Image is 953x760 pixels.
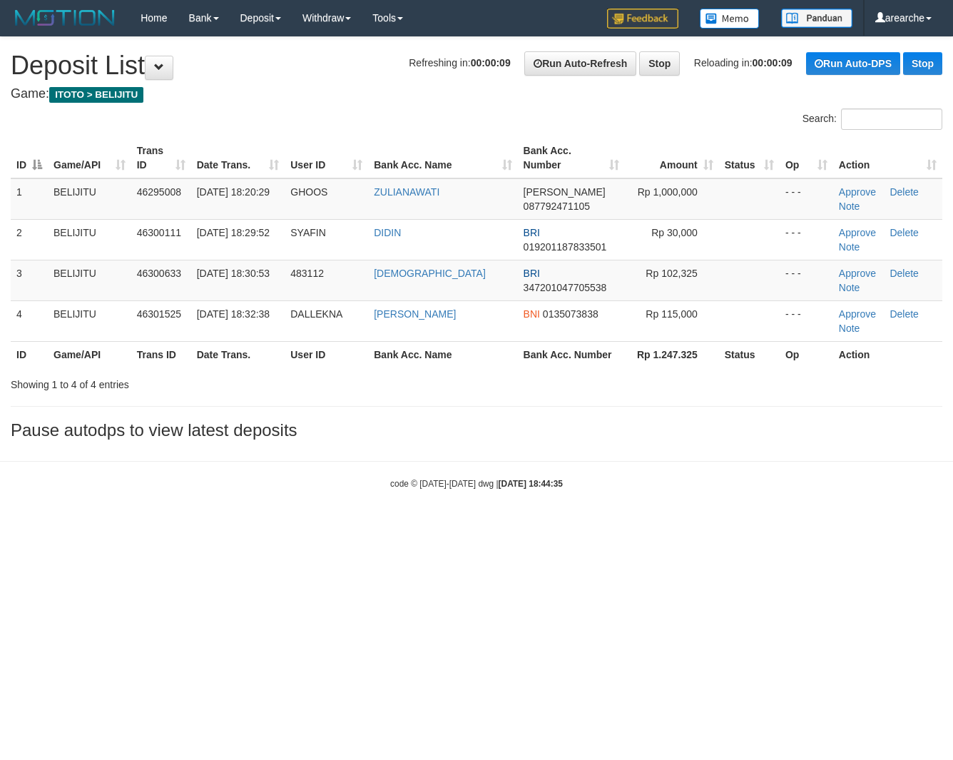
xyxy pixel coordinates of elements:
[806,52,900,75] a: Run Auto-DPS
[524,268,540,279] span: BRI
[11,178,48,220] td: 1
[290,268,324,279] span: 483112
[607,9,678,29] img: Feedback.jpg
[543,308,598,320] span: Copy 0135073838 to clipboard
[719,138,780,178] th: Status: activate to sort column ascending
[137,308,181,320] span: 46301525
[890,227,918,238] a: Delete
[839,241,860,253] a: Note
[197,268,270,279] span: [DATE] 18:30:53
[839,282,860,293] a: Note
[890,186,918,198] a: Delete
[49,87,143,103] span: ITOTO > BELIJITU
[11,51,942,80] h1: Deposit List
[191,341,285,368] th: Date Trans.
[374,308,456,320] a: [PERSON_NAME]
[11,341,48,368] th: ID
[780,260,833,300] td: - - -
[833,138,942,178] th: Action: activate to sort column ascending
[285,138,368,178] th: User ID: activate to sort column ascending
[780,178,833,220] td: - - -
[780,341,833,368] th: Op
[833,341,942,368] th: Action
[625,341,719,368] th: Rp 1.247.325
[374,227,401,238] a: DIDIN
[137,268,181,279] span: 46300633
[780,300,833,341] td: - - -
[11,7,119,29] img: MOTION_logo.png
[137,186,181,198] span: 46295008
[890,268,918,279] a: Delete
[694,57,793,69] span: Reloading in:
[197,308,270,320] span: [DATE] 18:32:38
[780,219,833,260] td: - - -
[524,241,607,253] span: Copy 019201187833501 to clipboard
[651,227,698,238] span: Rp 30,000
[11,372,387,392] div: Showing 1 to 4 of 4 entries
[639,51,680,76] a: Stop
[903,52,942,75] a: Stop
[48,178,131,220] td: BELIJITU
[781,9,852,28] img: panduan.png
[48,260,131,300] td: BELIJITU
[700,9,760,29] img: Button%20Memo.svg
[290,227,326,238] span: SYAFIN
[471,57,511,69] strong: 00:00:09
[290,186,327,198] span: GHOOS
[409,57,510,69] span: Refreshing in:
[48,219,131,260] td: BELIJITU
[841,108,942,130] input: Search:
[285,341,368,368] th: User ID
[290,308,342,320] span: DALLEKNA
[524,227,540,238] span: BRI
[839,268,876,279] a: Approve
[839,186,876,198] a: Approve
[11,260,48,300] td: 3
[48,138,131,178] th: Game/API: activate to sort column ascending
[191,138,285,178] th: Date Trans.: activate to sort column ascending
[719,341,780,368] th: Status
[48,341,131,368] th: Game/API
[524,186,606,198] span: [PERSON_NAME]
[524,308,540,320] span: BNI
[131,341,191,368] th: Trans ID
[131,138,191,178] th: Trans ID: activate to sort column ascending
[802,108,942,130] label: Search:
[11,219,48,260] td: 2
[48,300,131,341] td: BELIJITU
[839,227,876,238] a: Approve
[499,479,563,489] strong: [DATE] 18:44:35
[839,308,876,320] a: Approve
[646,308,697,320] span: Rp 115,000
[374,186,439,198] a: ZULIANAWATI
[368,341,517,368] th: Bank Acc. Name
[753,57,793,69] strong: 00:00:09
[524,282,607,293] span: Copy 347201047705538 to clipboard
[197,227,270,238] span: [DATE] 18:29:52
[368,138,517,178] th: Bank Acc. Name: activate to sort column ascending
[638,186,698,198] span: Rp 1,000,000
[646,268,697,279] span: Rp 102,325
[374,268,486,279] a: [DEMOGRAPHIC_DATA]
[839,323,860,334] a: Note
[839,201,860,212] a: Note
[625,138,719,178] th: Amount: activate to sort column ascending
[390,479,563,489] small: code © [DATE]-[DATE] dwg |
[11,421,942,440] h3: Pause autodps to view latest deposits
[518,341,625,368] th: Bank Acc. Number
[518,138,625,178] th: Bank Acc. Number: activate to sort column ascending
[11,87,942,101] h4: Game:
[11,138,48,178] th: ID: activate to sort column descending
[11,300,48,341] td: 4
[197,186,270,198] span: [DATE] 18:20:29
[524,201,590,212] span: Copy 087792471105 to clipboard
[524,51,636,76] a: Run Auto-Refresh
[780,138,833,178] th: Op: activate to sort column ascending
[890,308,918,320] a: Delete
[137,227,181,238] span: 46300111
